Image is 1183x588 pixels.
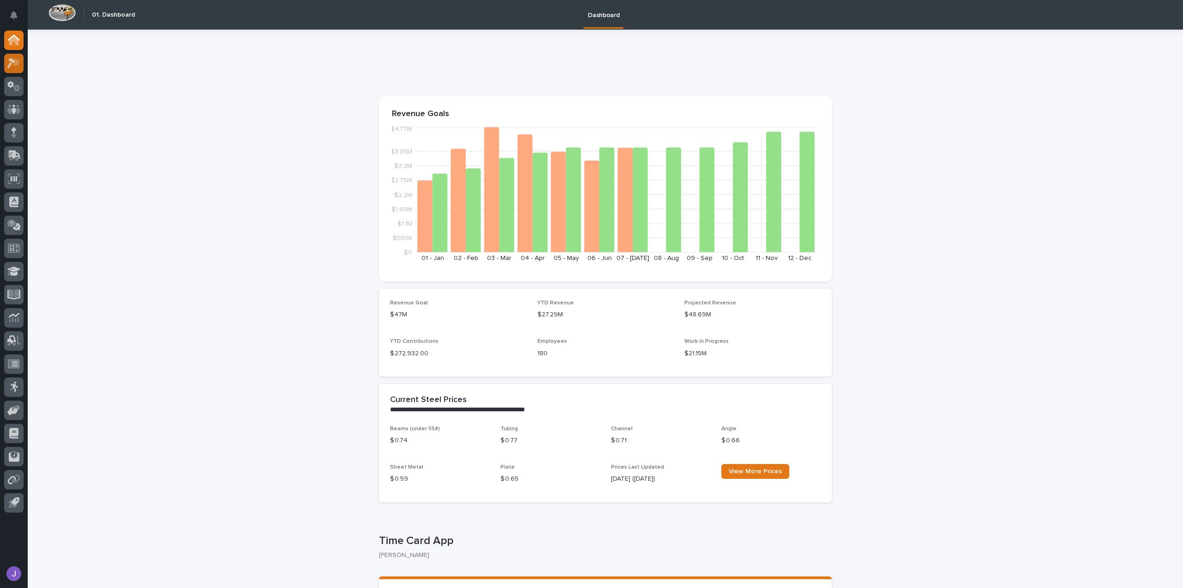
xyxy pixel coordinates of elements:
a: View More Prices [721,464,789,479]
button: Notifications [4,6,24,25]
p: $ 0.66 [721,436,821,446]
h2: Current Steel Prices [390,395,467,405]
span: View More Prices [729,468,782,475]
button: users-avatar [4,564,24,583]
span: Plate [500,464,515,470]
text: 07 - [DATE] [616,255,649,261]
text: 04 - Apr [521,255,545,261]
h2: 01. Dashboard [92,11,135,19]
span: Revenue Goal [390,300,428,306]
text: 12 - Dec [788,255,811,261]
text: 09 - Sep [687,255,713,261]
p: 180 [537,349,674,359]
tspan: $1.1M [397,220,412,227]
tspan: $1.65M [391,206,412,212]
span: YTD Contributions [390,339,439,344]
span: Employees [537,339,567,344]
text: 08 - Aug [654,255,679,261]
span: Prices Last Updated [611,464,664,470]
tspan: $550K [393,235,412,241]
text: 10 - Oct [722,255,744,261]
tspan: $3.85M [390,149,412,155]
text: 11 - Nov [756,255,778,261]
span: YTD Revenue [537,300,574,306]
text: 03 - Mar [487,255,512,261]
tspan: $3.3M [394,163,412,169]
tspan: $2.75M [391,177,412,184]
span: Projected Revenue [684,300,736,306]
img: Workspace Logo [49,4,76,21]
text: 02 - Feb [454,255,478,261]
p: $ 0.74 [390,436,489,446]
span: Beams (under 55#) [390,426,440,432]
p: $ 272,932.00 [390,349,526,359]
text: 05 - May [554,255,579,261]
span: Tubing [500,426,518,432]
p: Time Card App [379,534,828,548]
p: $ 0.77 [500,436,600,446]
p: [PERSON_NAME] [379,551,824,559]
p: $27.29M [537,310,674,320]
span: Channel [611,426,633,432]
p: $ 0.65 [500,474,600,484]
p: $21.15M [684,349,821,359]
div: Notifications [12,11,24,26]
p: $ 0.71 [611,436,710,446]
p: [DATE] ([DATE]) [611,474,710,484]
span: Angle [721,426,737,432]
tspan: $2.2M [394,192,412,198]
tspan: $4.77M [390,126,412,132]
text: 01 - Jan [421,255,444,261]
p: $48.69M [684,310,821,320]
span: Work in Progress [684,339,729,344]
p: Revenue Goals [392,109,819,119]
text: 06 - Jun [587,255,612,261]
span: Sheet Metal [390,464,423,470]
tspan: $0 [404,249,412,256]
p: $ 0.59 [390,474,489,484]
p: $47M [390,310,526,320]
